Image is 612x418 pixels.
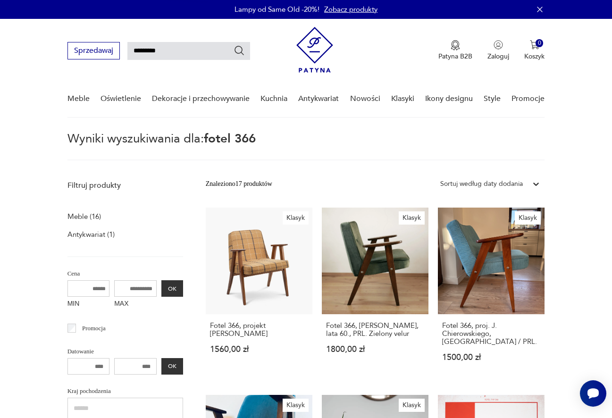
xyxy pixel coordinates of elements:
[484,81,501,117] a: Style
[326,322,424,338] h3: Fotel 366, [PERSON_NAME], lata 60., PRL. Zielony velur
[425,81,473,117] a: Ikony designu
[260,81,287,117] a: Kuchnia
[206,208,312,380] a: KlasykFotel 366, projekt Józef ChierowskiFotel 366, projekt [PERSON_NAME]1560,00 zł
[67,297,110,312] label: MIN
[438,208,545,380] a: KlasykFotel 366, proj. J. Chierowskiego, Polska / PRL.Fotel 366, proj. J. Chierowskiego, [GEOGRAP...
[82,323,106,334] p: Promocja
[67,48,120,55] a: Sprzedawaj
[442,353,540,361] p: 1500,00 zł
[67,210,101,223] a: Meble (16)
[101,81,141,117] a: Oświetlenie
[210,345,308,353] p: 1560,00 zł
[67,42,120,59] button: Sprzedawaj
[206,179,272,189] div: Znaleziono 17 produktów
[298,81,339,117] a: Antykwariat
[161,280,183,297] button: OK
[524,40,545,61] button: 0Koszyk
[511,81,545,117] a: Promocje
[67,386,183,396] p: Kraj pochodzenia
[451,40,460,50] img: Ikona medalu
[391,81,414,117] a: Klasyki
[67,346,183,357] p: Datowanie
[350,81,380,117] a: Nowości
[114,297,157,312] label: MAX
[440,179,523,189] div: Sortuj według daty dodania
[580,380,606,407] iframe: Smartsupp widget button
[494,40,503,50] img: Ikonka użytkownika
[326,345,424,353] p: 1800,00 zł
[67,81,90,117] a: Meble
[524,52,545,61] p: Koszyk
[67,268,183,279] p: Cena
[234,45,245,56] button: Szukaj
[296,27,333,73] img: Patyna - sklep z meblami i dekoracjami vintage
[324,5,377,14] a: Zobacz produkty
[438,40,472,61] button: Patyna B2B
[438,40,472,61] a: Ikona medaluPatyna B2B
[235,5,319,14] p: Lampy od Same Old -20%!
[67,180,183,191] p: Filtruj produkty
[210,322,308,338] h3: Fotel 366, projekt [PERSON_NAME]
[67,133,545,160] p: Wyniki wyszukiwania dla:
[438,52,472,61] p: Patyna B2B
[530,40,539,50] img: Ikona koszyka
[67,228,115,241] a: Antykwariat (1)
[487,40,509,61] button: Zaloguj
[152,81,250,117] a: Dekoracje i przechowywanie
[442,322,540,346] h3: Fotel 366, proj. J. Chierowskiego, [GEOGRAPHIC_DATA] / PRL.
[536,39,544,47] div: 0
[322,208,428,380] a: KlasykFotel 366, Chierowski, lata 60., PRL. Zielony velurFotel 366, [PERSON_NAME], lata 60., PRL....
[161,358,183,375] button: OK
[487,52,509,61] p: Zaloguj
[204,130,256,147] span: fotel 366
